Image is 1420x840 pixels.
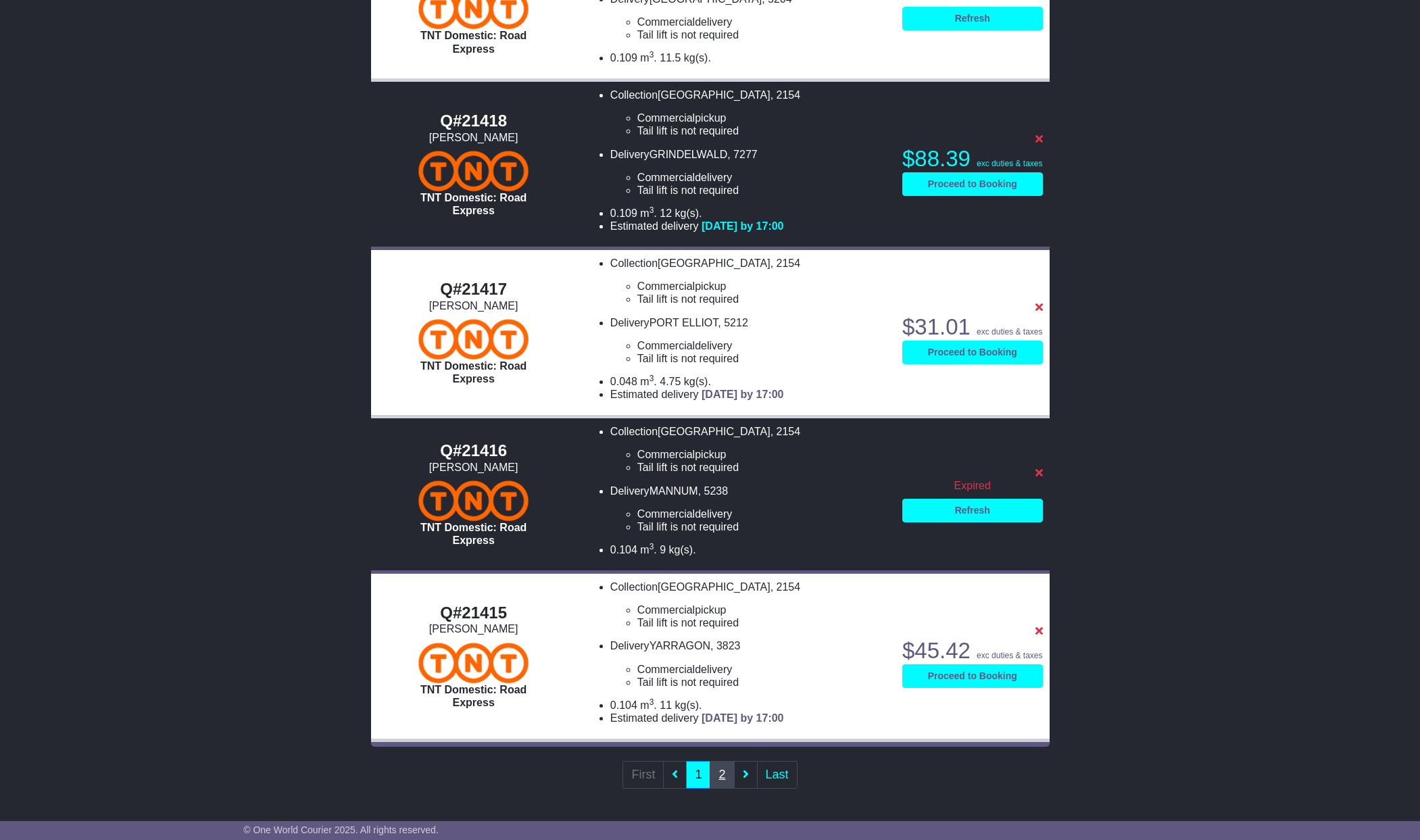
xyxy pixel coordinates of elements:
span: Commercial [637,449,695,460]
li: Collection [610,257,889,306]
span: MANNUM [650,485,698,497]
img: TNT Domestic: Road Express [418,643,529,683]
span: , 2154 [770,257,800,269]
span: © One World Courier 2025. All rights reserved. [243,824,439,835]
div: Q#21415 [378,603,570,623]
span: Commercial [637,112,695,124]
div: Q#21417 [378,280,570,299]
div: Q#21418 [378,112,570,131]
span: [DATE] by 17:00 [702,712,784,724]
span: kg(s). [669,544,696,555]
span: $ [902,146,971,171]
li: delivery [637,339,889,352]
div: [PERSON_NAME] [378,622,570,635]
li: Tail lift is not required [637,28,889,41]
span: Commercial [637,508,695,520]
li: delivery [637,508,889,520]
span: GRINDELWALD [650,149,728,160]
span: kg(s). [675,699,702,711]
span: 0.109 [610,207,637,219]
span: , 2154 [770,89,800,101]
span: [GEOGRAPHIC_DATA] [658,89,770,101]
li: delivery [637,171,889,184]
span: Commercial [637,280,695,292]
img: TNT Domestic: Road Express [418,151,529,191]
a: Proceed to Booking [902,341,1043,364]
span: PORT ELLIOT [650,317,718,328]
li: pickup [637,603,889,616]
span: TNT Domestic: Road Express [420,522,527,546]
li: pickup [637,280,889,293]
span: m . [640,207,656,219]
li: Delivery [610,639,889,689]
li: Tail lift is not required [637,520,889,533]
li: Delivery [610,485,889,534]
sup: 3 [650,374,654,383]
li: delivery [637,16,889,28]
li: Estimated delivery [610,220,889,232]
div: [PERSON_NAME] [378,461,570,474]
span: 12 [660,207,672,219]
span: , 2154 [770,426,800,437]
a: 1 [686,761,710,789]
span: 88.39 [914,146,971,171]
sup: 3 [650,697,654,707]
span: m . [640,544,656,555]
li: Delivery [610,148,889,197]
li: Tail lift is not required [637,461,889,474]
span: kg(s). [684,376,711,387]
span: TNT Domestic: Road Express [420,30,527,54]
span: , 7277 [727,149,757,160]
span: [DATE] by 17:00 [702,220,784,232]
span: exc duties & taxes [977,159,1042,168]
span: Commercial [637,604,695,616]
a: Proceed to Booking [902,172,1043,196]
span: [GEOGRAPHIC_DATA] [658,257,770,269]
img: TNT Domestic: Road Express [418,319,529,360]
a: Refresh [902,7,1043,30]
div: [PERSON_NAME] [378,131,570,144]
span: m . [640,52,656,64]
span: exc duties & taxes [977,651,1042,660]
li: pickup [637,112,889,124]
span: Commercial [637,340,695,351]
span: $ [902,638,971,663]
div: [PERSON_NAME] [378,299,570,312]
sup: 3 [650,50,654,59]
span: kg(s). [675,207,702,219]
li: Delivery [610,316,889,366]
span: YARRAGON [650,640,710,651]
div: Expired [902,479,1043,492]
sup: 3 [650,205,654,215]
li: Tail lift is not required [637,616,889,629]
li: Tail lift is not required [637,184,889,197]
span: Commercial [637,172,695,183]
span: 0.109 [610,52,637,64]
span: kg(s). [684,52,711,64]
li: Tail lift is not required [637,124,889,137]
span: , 5238 [698,485,728,497]
li: pickup [637,448,889,461]
li: Tail lift is not required [637,676,889,689]
span: 31.01 [914,314,971,339]
span: 0.048 [610,376,637,387]
span: 0.104 [610,544,637,555]
span: TNT Domestic: Road Express [420,684,527,708]
li: Estimated delivery [610,388,889,401]
span: 9 [660,544,666,555]
li: Estimated delivery [610,712,889,724]
span: exc duties & taxes [977,327,1042,337]
a: Refresh [902,499,1043,522]
div: Q#21416 [378,441,570,461]
span: Commercial [637,664,695,675]
span: 4.75 [660,376,681,387]
span: 11 [660,699,672,711]
span: , 2154 [770,581,800,593]
span: [DATE] by 17:00 [702,389,784,400]
li: Tail lift is not required [637,352,889,365]
span: TNT Domestic: Road Express [420,360,527,385]
sup: 3 [650,542,654,551]
span: 45.42 [914,638,971,663]
span: m . [640,376,656,387]
li: Collection [610,425,889,474]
